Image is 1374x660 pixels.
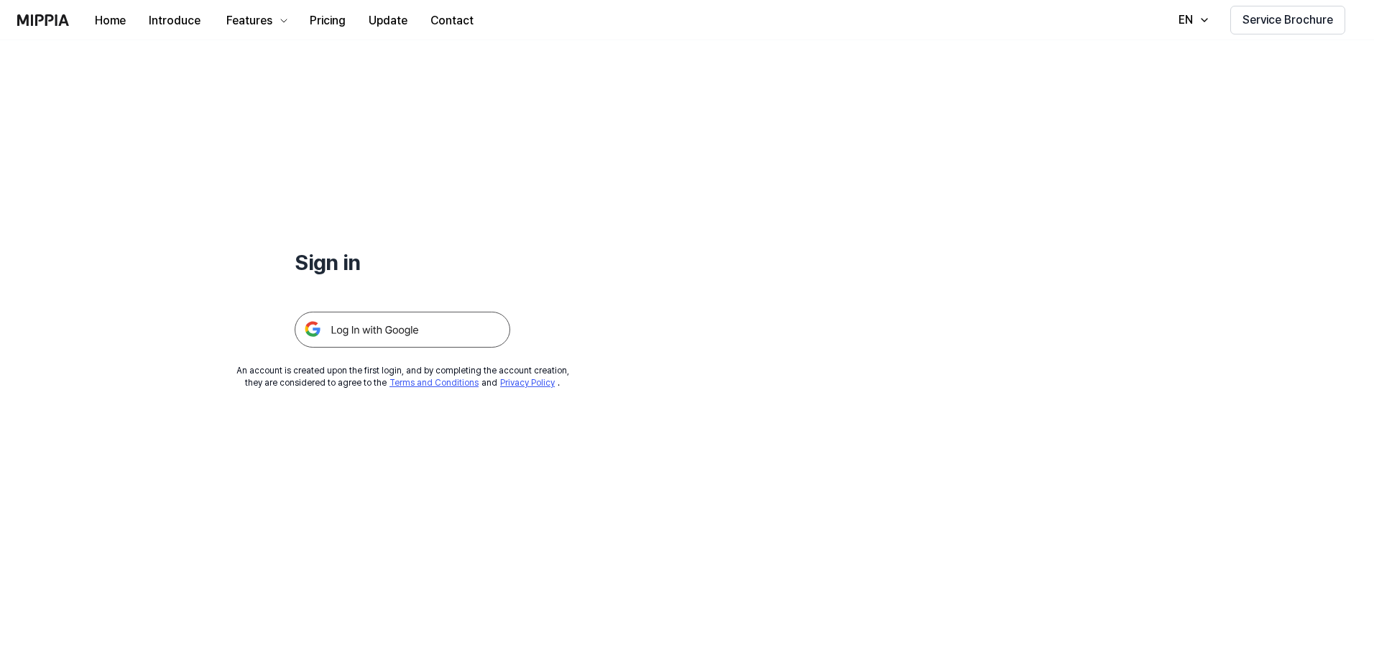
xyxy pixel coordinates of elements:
[212,6,298,35] button: Features
[298,6,357,35] button: Pricing
[295,247,510,277] h1: Sign in
[137,6,212,35] button: Introduce
[389,378,479,388] a: Terms and Conditions
[223,12,275,29] div: Features
[17,14,69,26] img: logo
[83,6,137,35] button: Home
[357,1,419,40] a: Update
[1176,11,1196,29] div: EN
[357,6,419,35] button: Update
[1230,6,1345,34] button: Service Brochure
[1164,6,1219,34] button: EN
[236,365,569,389] div: An account is created upon the first login, and by completing the account creation, they are cons...
[295,312,510,348] img: 구글 로그인 버튼
[419,6,485,35] button: Contact
[500,378,555,388] a: Privacy Policy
